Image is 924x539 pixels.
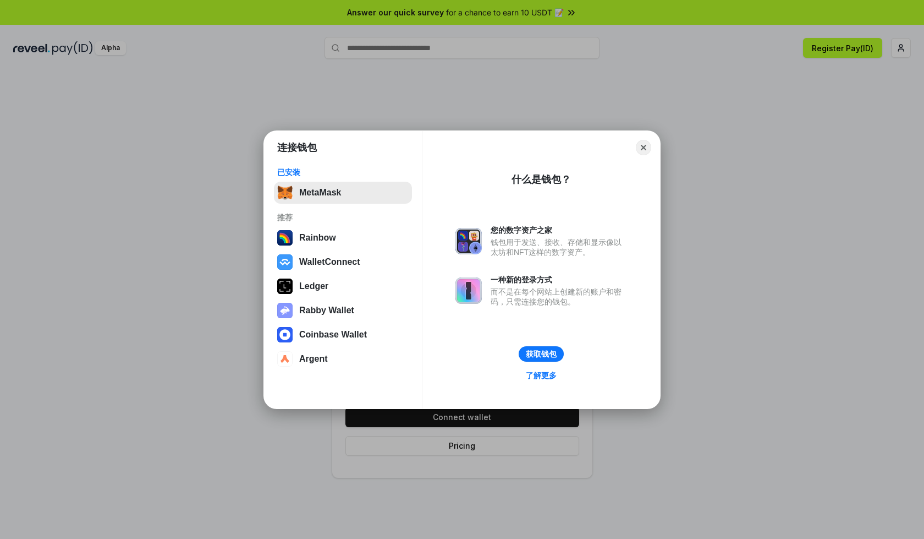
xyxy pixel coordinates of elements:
[274,182,412,204] button: MetaMask
[299,306,354,315] div: Rabby Wallet
[277,254,293,270] img: svg+xml,%3Csvg%20width%3D%2228%22%20height%3D%2228%22%20viewBox%3D%220%200%2028%2028%22%20fill%3D...
[274,300,412,322] button: Rabby Wallet
[455,277,482,304] img: svg+xml,%3Csvg%20xmlns%3D%22http%3A%2F%2Fwww.w3.org%2F2000%2Fsvg%22%20fill%3D%22none%22%20viewBox...
[299,233,336,243] div: Rainbow
[274,251,412,273] button: WalletConnect
[491,225,627,235] div: 您的数字资产之家
[277,351,293,367] img: svg+xml,%3Csvg%20width%3D%2228%22%20height%3D%2228%22%20viewBox%3D%220%200%2028%2028%22%20fill%3D...
[636,140,651,155] button: Close
[277,167,409,177] div: 已安装
[491,275,627,285] div: 一种新的登录方式
[519,368,563,383] a: 了解更多
[519,346,564,362] button: 获取钱包
[299,354,328,364] div: Argent
[512,173,571,186] div: 什么是钱包？
[299,330,367,340] div: Coinbase Wallet
[455,228,482,254] img: svg+xml,%3Csvg%20xmlns%3D%22http%3A%2F%2Fwww.w3.org%2F2000%2Fsvg%22%20fill%3D%22none%22%20viewBox...
[277,230,293,246] img: svg+xml,%3Csvg%20width%3D%22120%22%20height%3D%22120%22%20viewBox%3D%220%200%20120%20120%22%20fil...
[277,279,293,294] img: svg+xml,%3Csvg%20xmlns%3D%22http%3A%2F%2Fwww.w3.org%2F2000%2Fsvg%22%20width%3D%2228%22%20height%3...
[277,213,409,222] div: 推荐
[299,281,328,291] div: Ledger
[526,371,557,380] div: 了解更多
[277,303,293,318] img: svg+xml,%3Csvg%20xmlns%3D%22http%3A%2F%2Fwww.w3.org%2F2000%2Fsvg%22%20fill%3D%22none%22%20viewBox...
[274,275,412,297] button: Ledger
[274,227,412,249] button: Rainbow
[491,287,627,307] div: 而不是在每个网站上创建新的账户和密码，只需连接您的钱包。
[277,327,293,342] img: svg+xml,%3Csvg%20width%3D%2228%22%20height%3D%2228%22%20viewBox%3D%220%200%2028%2028%22%20fill%3D...
[277,185,293,200] img: svg+xml,%3Csvg%20fill%3D%22none%22%20height%3D%2233%22%20viewBox%3D%220%200%2035%2033%22%20width%...
[526,349,557,359] div: 获取钱包
[277,141,317,154] h1: 连接钱包
[274,348,412,370] button: Argent
[274,324,412,346] button: Coinbase Wallet
[491,237,627,257] div: 钱包用于发送、接收、存储和显示像以太坊和NFT这样的数字资产。
[299,257,360,267] div: WalletConnect
[299,188,341,198] div: MetaMask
